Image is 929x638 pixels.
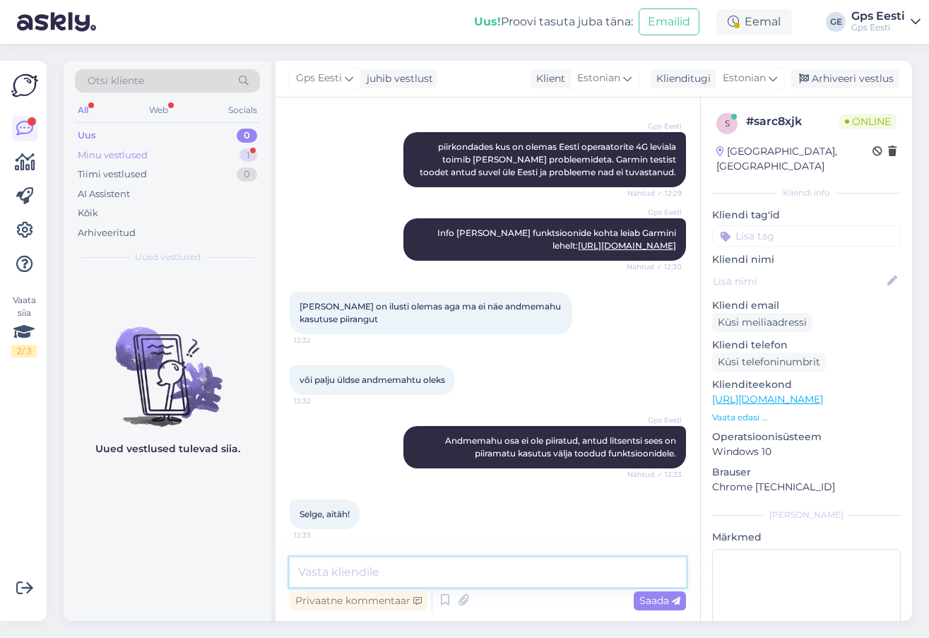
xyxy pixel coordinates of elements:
div: [GEOGRAPHIC_DATA], [GEOGRAPHIC_DATA] [716,144,872,174]
div: GE [826,12,846,32]
div: 1 [239,148,257,163]
span: s [725,118,730,129]
span: Estonian [723,71,766,86]
div: Küsi telefoninumbrit [712,353,826,372]
div: Minu vestlused [78,148,148,163]
div: 0 [237,167,257,182]
p: Chrome [TECHNICAL_ID] [712,480,901,495]
div: Uus [78,129,96,143]
div: Tiimi vestlused [78,167,147,182]
div: Kliendi info [712,187,901,199]
b: Uus! [474,15,501,28]
div: Kõik [78,206,98,220]
span: 12:32 [294,335,347,345]
img: No chats [64,302,271,429]
p: Kliendi tag'id [712,208,901,223]
p: Klienditeekond [712,377,901,392]
span: Selge, aitäh! [300,509,350,519]
div: Web [146,101,171,119]
span: piirkondades kus on olemas Eesti operaatorite 4G leviala toimib [PERSON_NAME] probleemideta. Garm... [420,141,678,177]
img: Askly Logo [11,72,38,99]
input: Lisa tag [712,225,901,247]
div: juhib vestlust [361,71,433,86]
div: Socials [225,101,260,119]
p: Uued vestlused tulevad siia. [95,442,240,456]
p: Kliendi telefon [712,338,901,353]
div: 0 [237,129,257,143]
span: Andmemahu osa ei ole piiratud, antud litsentsi sees on piiramatu kasutus välja toodud funktsiooni... [445,435,678,459]
div: Küsi meiliaadressi [712,313,812,332]
a: [URL][DOMAIN_NAME] [578,240,676,251]
p: Vaata edasi ... [712,411,901,424]
button: Emailid [639,8,699,35]
div: 2 / 3 [11,345,37,358]
span: Info [PERSON_NAME] funktsioonide kohta leiab Garmini lehelt: [437,228,678,251]
span: Saada [639,594,680,607]
div: [PERSON_NAME] [712,509,901,521]
p: Märkmed [712,530,901,545]
div: Arhiveeri vestlus [791,69,899,88]
input: Lisa nimi [713,273,884,289]
span: [PERSON_NAME] on ilusti olemas aga ma ei näe andmemahu kasutuse piirangut [300,301,563,324]
span: Estonian [577,71,620,86]
div: All [75,101,91,119]
span: 12:33 [294,530,347,540]
p: Windows 10 [712,444,901,459]
span: Nähtud ✓ 12:30 [627,261,682,272]
p: Brauser [712,465,901,480]
span: Uued vestlused [135,251,201,264]
span: Online [839,114,897,129]
div: # sarc8xjk [746,113,839,130]
span: Gps Eesti [629,415,682,425]
span: Gps Eesti [296,71,342,86]
div: Gps Eesti [851,11,905,22]
div: Vaata siia [11,294,37,358]
span: Nähtud ✓ 12:33 [627,469,682,480]
div: Klient [531,71,565,86]
p: Operatsioonisüsteem [712,430,901,444]
div: Klienditugi [651,71,711,86]
div: AI Assistent [78,187,130,201]
span: Gps Eesti [629,207,682,218]
a: Gps EestiGps Eesti [851,11,921,33]
span: Gps Eesti [629,121,682,131]
span: Nähtud ✓ 12:29 [627,188,682,199]
p: Kliendi email [712,298,901,313]
a: [URL][DOMAIN_NAME] [712,393,823,406]
p: Kliendi nimi [712,252,901,267]
div: Gps Eesti [851,22,905,33]
div: Proovi tasuta juba täna: [474,13,633,30]
span: Otsi kliente [88,73,144,88]
span: 12:32 [294,396,347,406]
div: Eemal [716,9,792,35]
span: või palju üldse andmemahtu oleks [300,374,445,385]
div: Privaatne kommentaar [290,591,427,610]
div: Arhiveeritud [78,226,136,240]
